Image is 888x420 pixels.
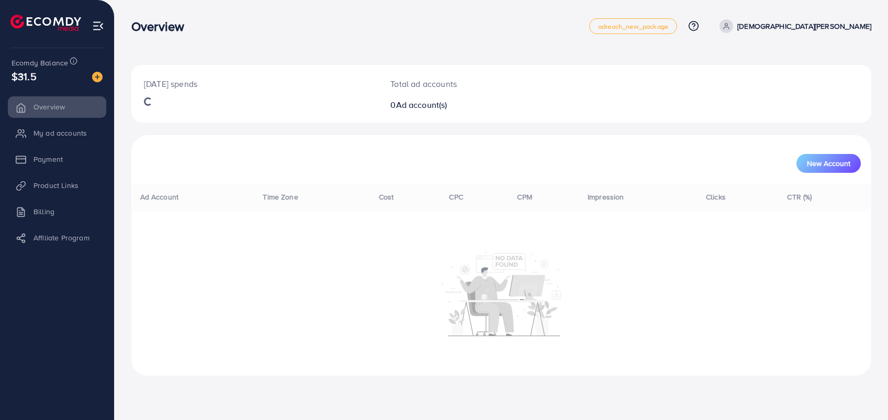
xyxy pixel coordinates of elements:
a: adreach_new_package [589,18,677,34]
h3: Overview [131,19,193,34]
button: New Account [796,154,861,173]
p: Total ad accounts [390,78,550,90]
img: menu [92,20,104,32]
img: logo [10,15,81,31]
span: Ad account(s) [396,99,447,110]
p: [DATE] spends [144,78,365,90]
a: [DEMOGRAPHIC_DATA][PERSON_NAME] [715,19,871,33]
h2: 0 [390,100,550,110]
p: [DEMOGRAPHIC_DATA][PERSON_NAME] [737,20,871,32]
span: adreach_new_package [598,23,668,30]
span: $31.5 [12,69,37,84]
span: New Account [807,160,850,167]
img: image [92,72,103,82]
span: Ecomdy Balance [12,58,68,68]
